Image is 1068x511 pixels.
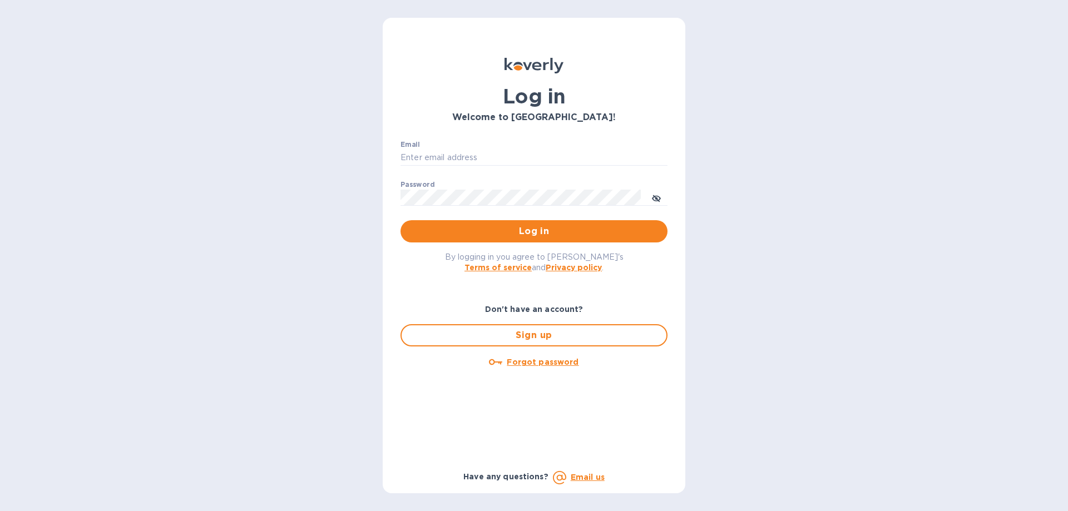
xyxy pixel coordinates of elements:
[400,112,667,123] h3: Welcome to [GEOGRAPHIC_DATA]!
[505,58,563,73] img: Koverly
[571,473,605,482] a: Email us
[485,305,584,314] b: Don't have an account?
[400,181,434,188] label: Password
[411,329,657,342] span: Sign up
[400,150,667,166] input: Enter email address
[507,358,578,366] u: Forgot password
[645,186,667,209] button: toggle password visibility
[464,263,532,272] a: Terms of service
[400,324,667,346] button: Sign up
[400,85,667,108] h1: Log in
[400,141,420,148] label: Email
[400,220,667,242] button: Log in
[546,263,602,272] a: Privacy policy
[463,472,548,481] b: Have any questions?
[445,252,624,272] span: By logging in you agree to [PERSON_NAME]'s and .
[409,225,659,238] span: Log in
